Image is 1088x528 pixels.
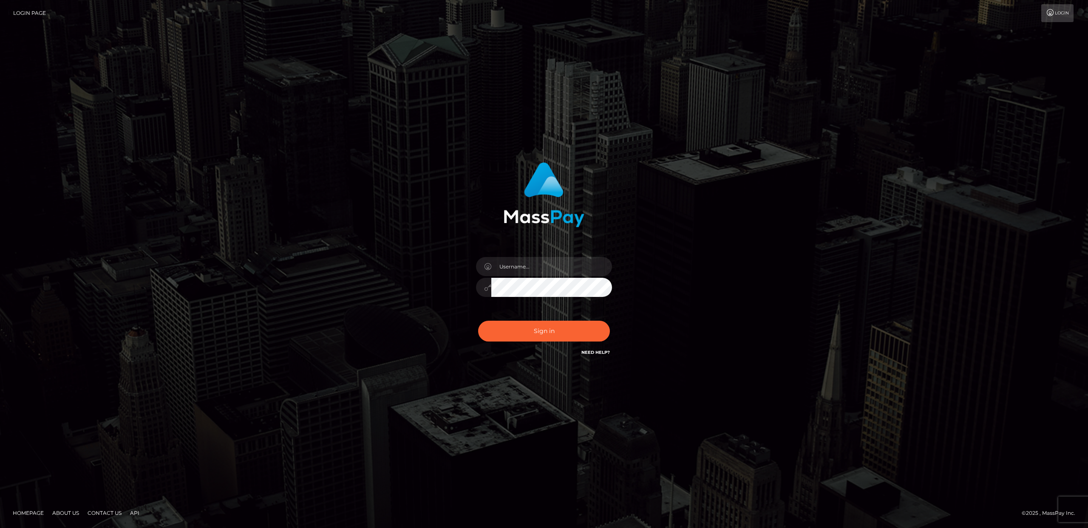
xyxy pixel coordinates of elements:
div: © 2025 , MassPay Inc. [1022,508,1082,518]
a: Login [1041,4,1074,22]
a: Need Help? [581,350,610,355]
a: Contact Us [84,506,125,520]
a: Homepage [9,506,47,520]
a: Login Page [13,4,46,22]
button: Sign in [478,321,610,342]
a: API [127,506,143,520]
a: About Us [49,506,82,520]
input: Username... [491,257,612,276]
img: MassPay Login [504,162,584,227]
